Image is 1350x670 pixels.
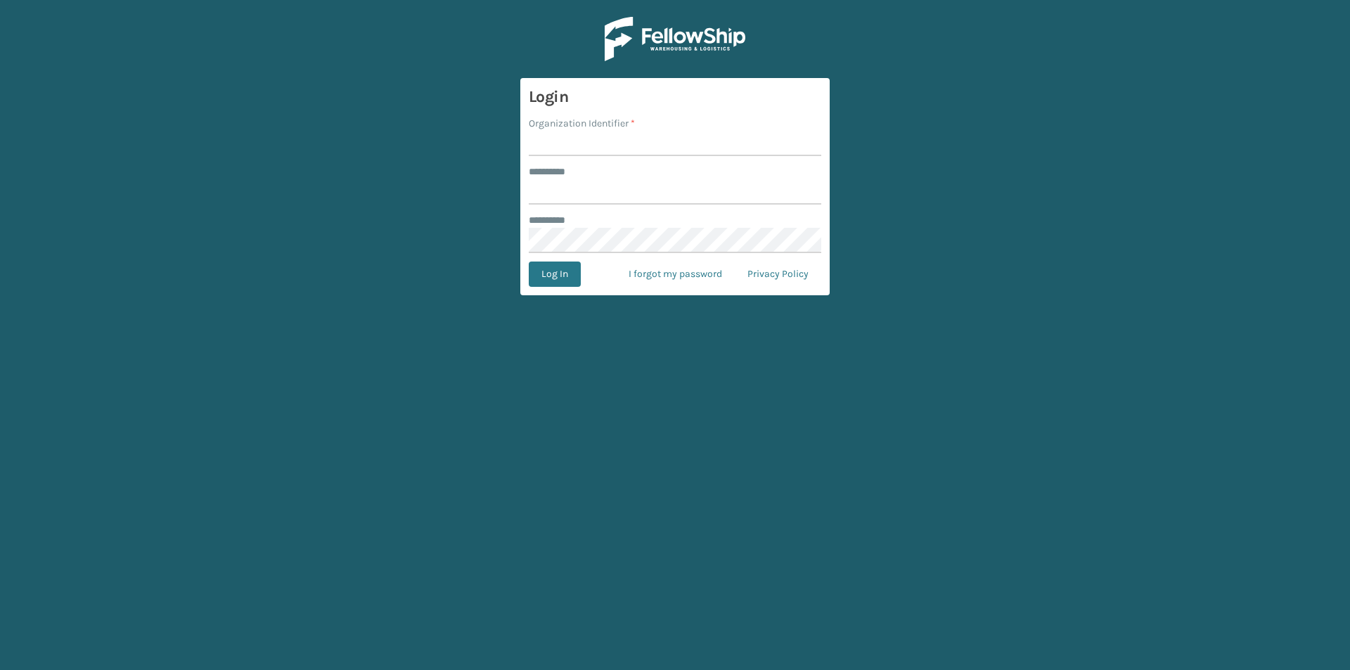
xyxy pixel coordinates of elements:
a: Privacy Policy [735,262,821,287]
img: Logo [605,17,745,61]
h3: Login [529,86,821,108]
button: Log In [529,262,581,287]
label: Organization Identifier [529,116,635,131]
a: I forgot my password [616,262,735,287]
